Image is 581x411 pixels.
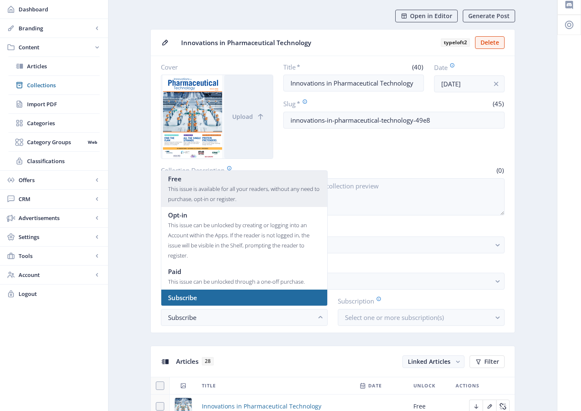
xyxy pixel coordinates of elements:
nb-badge: Web [85,138,100,146]
span: (45) [491,99,505,108]
button: Open in Editor [395,10,458,22]
span: Branding [19,24,93,32]
button: Filter [470,355,505,368]
span: Generate Post [468,13,510,19]
span: Select one or more subscription(s) [345,313,444,322]
span: Classifications [27,157,100,165]
span: Logout [19,290,101,298]
span: Innovations in Pharmaceutical Technology [181,38,434,47]
span: Opt-in [168,210,187,220]
span: Dashboard [19,5,101,13]
button: Select one or more subscription(s) [338,309,505,326]
span: CRM [19,195,93,203]
span: Collections [27,81,100,89]
a: Category GroupsWeb [8,133,100,151]
span: Filter [484,358,499,365]
span: Paid [168,266,181,277]
label: Date [434,63,498,72]
b: typeloft2 [441,38,470,47]
span: Actions [456,381,479,391]
span: Upload [232,113,253,120]
button: Subscribe [161,309,328,326]
nb-icon: info [492,80,500,88]
span: Categories [27,119,100,127]
span: Settings [19,233,93,241]
span: Date [368,381,382,391]
span: Subscribe [168,293,197,303]
button: Delete [475,36,505,49]
span: Import PDF [27,100,100,108]
label: Title [283,63,350,71]
a: Categories [8,114,100,132]
span: Category Groups [27,138,85,146]
span: (40) [411,63,424,71]
input: Publishing Date [434,75,505,92]
span: Unlock [413,381,435,391]
label: Subscription [338,296,498,306]
button: Generate Post [463,10,515,22]
span: Tools [19,252,93,260]
button: info [488,75,505,92]
span: Articles [27,62,100,70]
div: Subscribe [168,312,314,322]
a: Import PDF [8,95,100,113]
button: Choose Categories [161,236,505,253]
div: This issue is available for all your readers, without any need to purchase, opt-in or register. [168,184,320,204]
label: Categories [161,224,498,233]
span: 28 [202,357,214,365]
label: Slug [283,99,391,108]
button: Upload [224,75,273,158]
span: Offers [19,176,93,184]
span: Content [19,43,93,51]
label: Cover [161,63,266,71]
button: Linked Articles [402,355,464,368]
label: Classifications [161,260,498,269]
button: Choose Classifications [161,273,505,290]
a: Classifications [8,152,100,170]
a: Articles [8,57,100,75]
div: This issue will be unlocked if a reader has an active subscription, even if the publishing date i... [168,303,320,333]
span: (0) [495,166,505,175]
input: Type Collection Title ... [283,75,424,91]
span: Open in Editor [410,13,452,19]
span: Linked Articles [408,357,451,365]
div: This issue can be unlocked by creating or logging into an Account within the Apps. If the reader ... [168,220,320,261]
span: Account [19,271,93,279]
input: this-is-how-a-slug-looks-like [283,112,505,129]
label: Collection Description [161,166,329,175]
div: This issue can be unlocked through a one-off purchase. [168,277,305,287]
span: Articles [176,357,198,365]
span: Free [168,174,182,184]
a: Collections [8,76,100,94]
span: Title [202,381,216,391]
span: Advertisements [19,214,93,222]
